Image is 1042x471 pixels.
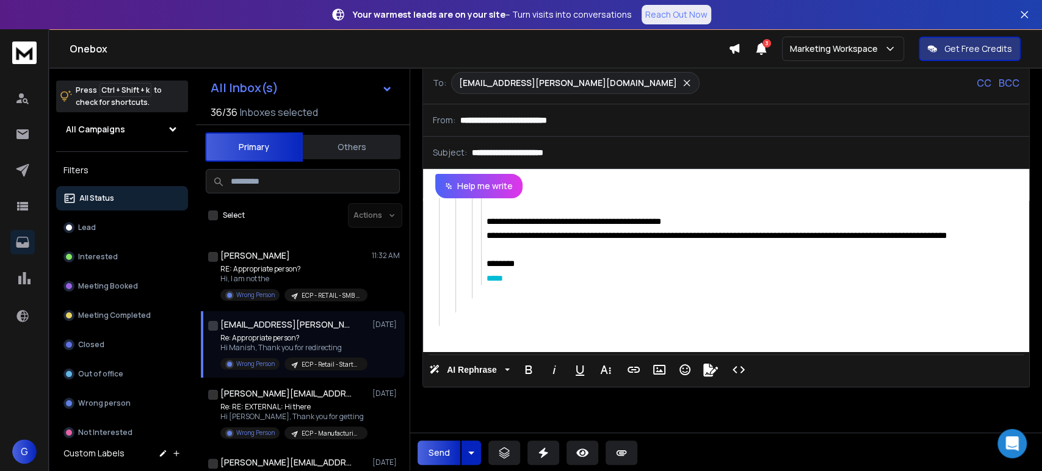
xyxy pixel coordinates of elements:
button: Meeting Completed [56,303,188,328]
span: 3 [762,39,771,48]
p: Interested [78,252,118,262]
p: ECP - Manufacturing - Enterprise | [PERSON_NAME] [302,429,360,438]
p: [DATE] [372,389,400,398]
p: ECP - Retail - Startup | [PERSON_NAME] [302,360,360,369]
h1: [EMAIL_ADDRESS][PERSON_NAME][DOMAIN_NAME] [220,318,355,331]
p: Hi, I am not the [220,274,367,284]
button: All Status [56,186,188,210]
button: Meeting Booked [56,274,188,298]
h1: All Campaigns [66,123,125,135]
button: Emoticons [673,358,696,382]
p: Not Interested [78,428,132,437]
p: Hi [PERSON_NAME], Thank you for getting [220,412,367,422]
button: Bold (Ctrl+B) [517,358,540,382]
button: Insert Link (Ctrl+K) [622,358,645,382]
button: Underline (Ctrl+U) [568,358,592,382]
p: To: [433,77,446,89]
button: Primary [205,132,303,162]
p: Wrong Person [236,290,275,300]
p: Closed [78,340,104,350]
span: Ctrl + Shift + k [99,83,151,97]
p: Out of office [78,369,123,379]
button: G [12,439,37,464]
p: [DATE] [372,320,400,329]
button: Help me write [435,174,523,198]
h1: Onebox [70,41,728,56]
button: All Inbox(s) [201,76,402,100]
button: Out of office [56,362,188,386]
p: Wrong Person [236,428,275,437]
p: Lead [78,223,96,232]
button: Wrong person [56,391,188,415]
div: Open Intercom Messenger [997,429,1027,458]
p: Hi Manish, Thank you for redirecting [220,343,367,353]
p: 11:32 AM [372,251,400,261]
p: [EMAIL_ADDRESS][PERSON_NAME][DOMAIN_NAME] [459,77,677,89]
p: Re: Appropriate person? [220,333,367,343]
p: – Turn visits into conversations [353,9,632,21]
h1: [PERSON_NAME][EMAIL_ADDRESS][PERSON_NAME][DOMAIN_NAME] [220,456,355,469]
p: Press to check for shortcuts. [76,84,162,109]
h3: Filters [56,162,188,179]
p: Wrong Person [236,359,275,369]
h3: Inboxes selected [240,105,318,120]
p: ECP - RETAIL - SMB | [PERSON_NAME] [302,291,360,300]
button: All Campaigns [56,117,188,142]
button: Not Interested [56,420,188,445]
label: Select [223,210,245,220]
strong: Your warmest leads are on your site [353,9,505,20]
button: Closed [56,333,188,357]
h1: [PERSON_NAME][EMAIL_ADDRESS][PERSON_NAME][DOMAIN_NAME] [220,387,355,400]
p: Marketing Workspace [790,43,883,55]
p: Re: RE: EXTERNAL: Hi there [220,402,367,412]
button: Interested [56,245,188,269]
button: Send [418,440,460,465]
button: Get Free Credits [919,37,1021,61]
button: Italic (Ctrl+I) [543,358,566,382]
p: From: [433,114,455,126]
p: [DATE] [372,458,400,467]
p: Reach Out Now [645,9,707,21]
p: RE: Appropriate person? [220,264,367,274]
p: Meeting Booked [78,281,138,291]
span: AI Rephrase [444,365,499,375]
img: logo [12,41,37,64]
h3: Custom Labels [63,447,125,459]
p: Get Free Credits [944,43,1012,55]
p: Wrong person [78,398,131,408]
p: BCC [999,76,1019,90]
h1: [PERSON_NAME] [220,250,290,262]
h1: All Inbox(s) [211,82,278,94]
button: Others [303,134,400,160]
p: CC [977,76,991,90]
button: Insert Image (Ctrl+P) [648,358,671,382]
p: Subject: [433,146,467,159]
span: 36 / 36 [211,105,237,120]
p: Meeting Completed [78,311,151,320]
p: All Status [79,193,114,203]
a: Reach Out Now [642,5,711,24]
button: Signature [699,358,722,382]
button: Lead [56,215,188,240]
button: AI Rephrase [427,358,512,382]
button: Code View [727,358,750,382]
button: More Text [594,358,617,382]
